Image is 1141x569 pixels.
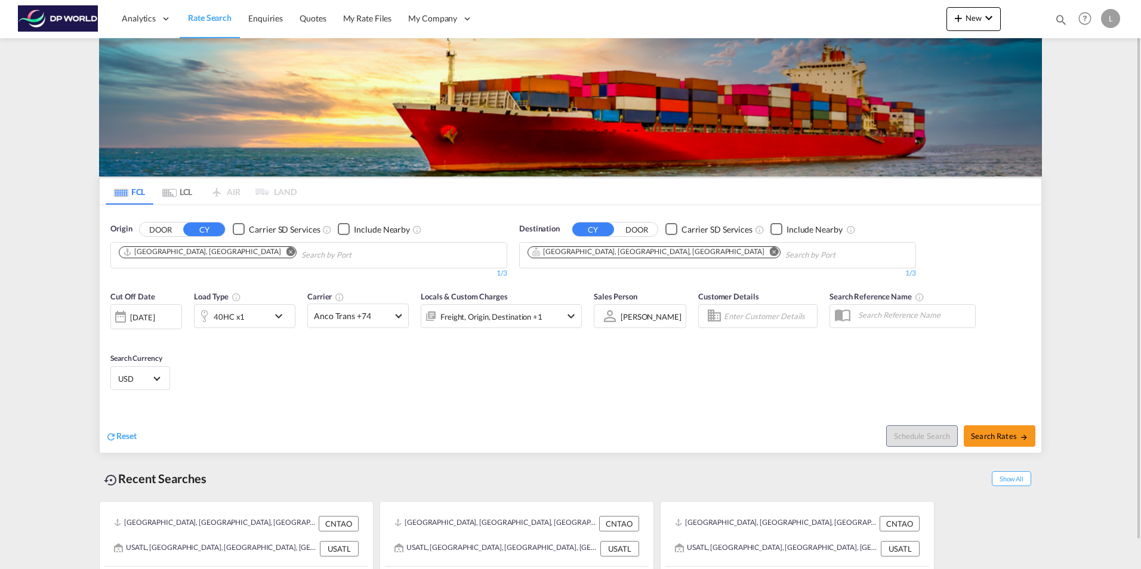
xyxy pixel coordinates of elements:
span: Destination [519,223,560,235]
div: OriginDOOR CY Checkbox No InkUnchecked: Search for CY (Container Yard) services for all selected ... [100,205,1041,453]
span: Cut Off Date [110,292,155,301]
span: Search Reference Name [829,292,924,301]
md-icon: The selected Trucker/Carrierwill be displayed in the rate results If the rates are from another f... [335,292,344,302]
div: 1/3 [519,268,916,279]
span: My Rate Files [343,13,392,23]
md-tab-item: LCL [153,178,201,205]
md-icon: Unchecked: Search for CY (Container Yard) services for all selected carriers.Checked : Search for... [322,225,332,234]
span: Sales Person [594,292,637,301]
div: CNTAO [319,516,359,531]
span: Enquiries [248,13,283,23]
span: Quotes [300,13,326,23]
span: Search Currency [110,354,162,363]
span: USD [118,373,152,384]
div: L [1101,9,1120,28]
md-icon: icon-chevron-down [564,309,578,323]
md-icon: Your search will be saved by the below given name [915,292,924,302]
md-tab-item: FCL [106,178,153,205]
div: 1/3 [110,268,507,279]
span: Anco Trans +74 [314,310,391,322]
div: Freight Origin Destination Factory Stuffingicon-chevron-down [421,304,582,328]
div: [PERSON_NAME] [621,312,681,321]
md-checkbox: Checkbox No Ink [665,223,753,236]
div: Press delete to remove this chip. [123,247,283,257]
div: Qingdao, CNTAO [123,247,280,257]
button: Search Ratesicon-arrow-right [964,425,1035,447]
button: CY [183,222,225,236]
div: USATL [600,541,639,556]
div: Atlanta, GA, USATL [532,247,764,257]
md-icon: icon-chevron-down [272,309,292,323]
img: LCL+%26+FCL+BACKGROUND.png [99,38,1042,177]
md-datepicker: Select [110,328,119,344]
span: Locals & Custom Charges [421,292,508,301]
span: Origin [110,223,132,235]
div: CNTAO [880,516,920,531]
img: c08ca190194411f088ed0f3ba295208c.png [18,5,98,32]
div: Include Nearby [787,224,843,236]
button: Remove [762,247,780,259]
md-icon: icon-information-outline [232,292,241,302]
button: DOOR [616,222,658,236]
div: CNTAO [599,516,639,531]
button: Remove [278,247,296,259]
md-icon: Unchecked: Search for CY (Container Yard) services for all selected carriers.Checked : Search for... [755,225,764,234]
div: icon-refreshReset [106,430,137,443]
div: Press delete to remove this chip. [532,247,767,257]
md-chips-wrap: Chips container. Use arrow keys to select chips. [117,243,420,265]
span: Carrier [307,292,344,301]
div: USATL, Atlanta, GA, United States, North America, Americas [675,541,878,556]
span: New [951,13,996,23]
div: CNTAO, Qingdao, China, Greater China & Far East Asia, Asia Pacific [675,516,877,531]
div: Help [1075,8,1101,30]
span: Customer Details [698,292,758,301]
input: Enter Customer Details [724,307,813,325]
md-icon: Unchecked: Ignores neighbouring ports when fetching rates.Checked : Includes neighbouring ports w... [846,225,856,234]
div: CNTAO, Qingdao, China, Greater China & Far East Asia, Asia Pacific [114,516,316,531]
md-icon: icon-arrow-right [1020,433,1028,441]
md-checkbox: Checkbox No Ink [770,223,843,236]
md-icon: icon-magnify [1054,13,1068,26]
div: Recent Searches [99,465,211,492]
span: Analytics [122,13,156,24]
div: Carrier SD Services [249,224,320,236]
span: Search Rates [971,431,1028,441]
span: My Company [408,13,457,24]
button: Note: By default Schedule search will only considerorigin ports, destination ports and cut off da... [886,425,958,447]
div: Freight Origin Destination Factory Stuffing [440,308,542,325]
div: icon-magnify [1054,13,1068,31]
div: 40HC x1 [214,308,245,325]
md-icon: Unchecked: Ignores neighbouring ports when fetching rates.Checked : Includes neighbouring ports w... [412,225,422,234]
md-select: Sales Person: Laura Christiansen [619,308,683,325]
md-checkbox: Checkbox No Ink [338,223,410,236]
md-chips-wrap: Chips container. Use arrow keys to select chips. [526,243,903,265]
md-icon: icon-chevron-down [982,11,996,25]
div: USATL, Atlanta, GA, United States, North America, Americas [114,541,317,556]
span: Load Type [194,292,241,301]
md-icon: icon-backup-restore [104,473,118,487]
md-select: Select Currency: $ USDUnited States Dollar [117,370,164,387]
div: [DATE] [110,304,182,329]
button: DOOR [140,222,181,236]
md-icon: icon-refresh [106,431,116,442]
div: [DATE] [130,312,155,323]
div: 40HC x1icon-chevron-down [194,304,295,328]
span: Help [1075,8,1095,29]
div: USATL [320,541,359,556]
button: CY [572,222,614,236]
md-icon: icon-plus 400-fg [951,11,966,25]
button: icon-plus 400-fgNewicon-chevron-down [946,7,1001,31]
md-checkbox: Checkbox No Ink [233,223,320,236]
div: Carrier SD Services [681,224,753,236]
input: Chips input. [785,246,899,265]
span: Rate Search [188,13,232,23]
span: Reset [116,431,137,441]
div: Include Nearby [354,224,410,236]
div: CNTAO, Qingdao, China, Greater China & Far East Asia, Asia Pacific [394,516,596,531]
input: Search Reference Name [852,306,975,324]
input: Chips input. [301,246,415,265]
div: USATL [881,541,920,556]
span: Show All [992,471,1031,486]
div: USATL, Atlanta, GA, United States, North America, Americas [394,541,597,556]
